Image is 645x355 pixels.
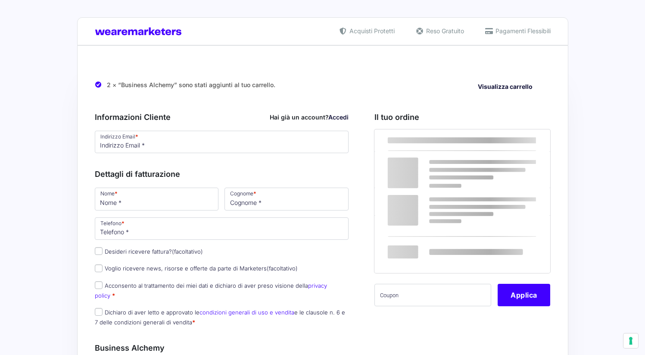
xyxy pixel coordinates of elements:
label: Dichiaro di aver letto e approvato le e le clausole n. 6 e 7 delle condizioni generali di vendita [95,309,345,326]
a: Accedi [328,113,349,121]
a: Visualizza carrello [472,80,539,94]
input: Dichiaro di aver letto e approvato lecondizioni generali di uso e venditae le clausole n. 6 e 7 d... [95,308,103,316]
span: Pagamenti Flessibili [493,26,551,35]
span: Reso Gratuito [424,26,464,35]
a: condizioni generali di uso e vendita [199,309,294,316]
span: Acquisti Protetti [347,26,395,35]
input: Acconsento al trattamento dei miei dati e dichiaro di aver preso visione dellaprivacy policy [95,281,103,289]
input: Nome * [95,188,219,210]
h3: Business Alchemy [95,342,349,354]
input: Coupon [374,284,491,306]
input: Indirizzo Email * [95,131,349,153]
th: Prodotto [374,129,478,152]
th: Totale [374,215,478,273]
label: Voglio ricevere news, risorse e offerte da parte di Marketers [95,265,298,272]
input: Desideri ricevere fattura?(facoltativo) [95,247,103,255]
button: Applica [498,284,550,306]
h3: Dettagli di fatturazione [95,168,349,180]
h3: Informazioni Cliente [95,111,349,123]
div: Hai già un account? [270,113,349,122]
input: Cognome * [224,188,349,210]
label: Desideri ricevere fattura? [95,248,203,255]
th: Subtotale [478,129,551,152]
iframe: Customerly Messenger Launcher [7,321,33,347]
span: (facoltativo) [172,248,203,255]
label: Acconsento al trattamento dei miei dati e dichiaro di aver preso visione della [95,282,327,299]
td: Business Alchemy - Ticket Legacy [374,152,478,188]
input: Telefono * [95,217,349,240]
h3: Il tuo ordine [374,111,550,123]
th: Subtotale [374,188,478,215]
button: Le tue preferenze relative al consenso per le tecnologie di tracciamento [623,333,638,348]
input: Voglio ricevere news, risorse e offerte da parte di Marketers(facoltativo) [95,264,103,272]
span: (facoltativo) [267,265,298,272]
div: 2 × “Business Alchemy” sono stati aggiunti al tuo carrello. [95,74,551,96]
